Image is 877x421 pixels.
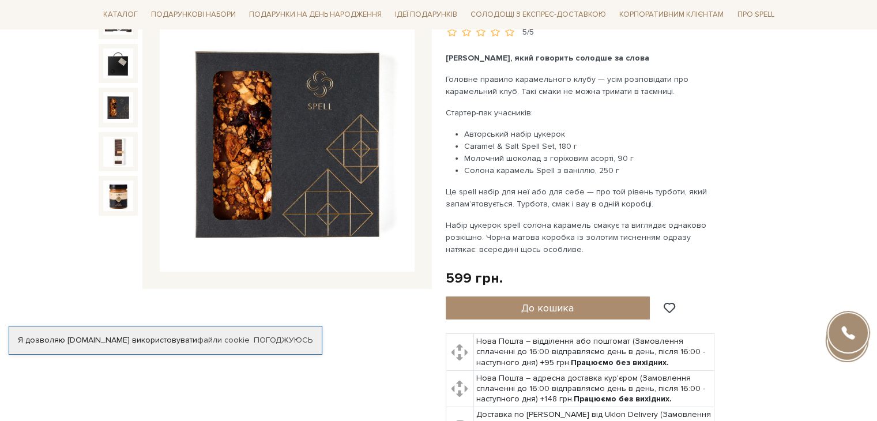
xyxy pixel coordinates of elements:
[390,6,462,24] span: Ідеї подарунків
[473,334,714,371] td: Нова Пошта – відділення або поштомат (Замовлення сплаченні до 16:00 відправляємо день в день, піс...
[99,6,142,24] span: Каталог
[160,17,415,272] img: Подарунок Карамельний клуб
[146,6,240,24] span: Подарункові набори
[464,164,716,176] li: Солона карамель Spell з ваніллю, 250 г
[446,107,716,119] p: Стартер-пак учасників:
[521,302,574,314] span: До кошика
[103,48,133,78] img: Подарунок Карамельний клуб
[103,181,133,210] img: Подарунок Карамельний клуб
[244,6,386,24] span: Подарунки на День народження
[103,137,133,167] img: Подарунок Карамельний клуб
[464,152,716,164] li: Молочний шоколад з горіховим асорті, 90 г
[446,186,716,210] p: Це spell набір для неї або для себе — про той рівень турботи, який запам’ятовується. Турбота, сма...
[464,128,716,140] li: Авторський набір цукерок
[446,73,716,97] p: Головне правило карамельного клубу — усім розповідати про карамельний клуб. Такі смаки не можна т...
[464,140,716,152] li: Caramel & Salt Spell Set, 180 г
[574,394,672,404] b: Працюємо без вихідних.
[103,92,133,122] img: Подарунок Карамельний клуб
[446,53,649,63] b: [PERSON_NAME], який говорить солодше за слова
[446,269,503,287] div: 599 грн.
[9,335,322,345] div: Я дозволяю [DOMAIN_NAME] використовувати
[466,5,611,24] a: Солодощі з експрес-доставкою
[615,5,728,24] a: Корпоративним клієнтам
[732,6,778,24] span: Про Spell
[446,219,716,255] p: Набір цукерок spell солона карамель смакує та виглядає однаково розкішно. Чорна матова коробка із...
[197,335,250,345] a: файли cookie
[254,335,313,345] a: Погоджуюсь
[571,358,669,367] b: Працюємо без вихідних.
[473,370,714,407] td: Нова Пошта – адресна доставка кур'єром (Замовлення сплаченні до 16:00 відправляємо день в день, п...
[522,27,534,38] div: 5/5
[446,296,650,319] button: До кошика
